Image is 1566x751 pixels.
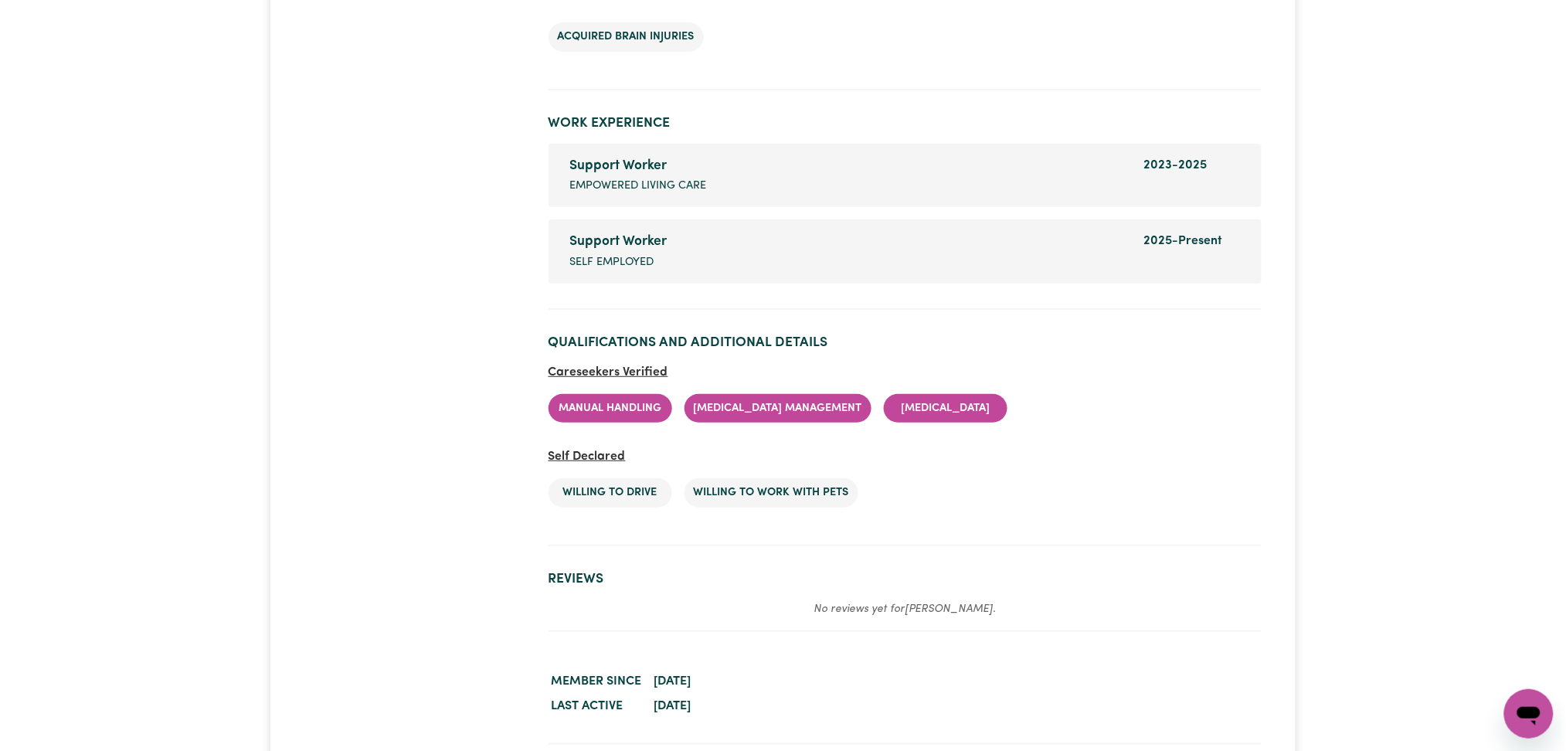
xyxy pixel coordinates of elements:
[549,694,645,719] dt: Last active
[570,156,1126,176] div: Support Worker
[549,335,1262,351] h2: Qualifications and Additional Details
[549,394,672,423] li: Manual Handling
[549,450,626,463] span: Self Declared
[654,675,691,688] time: [DATE]
[549,22,704,52] li: Acquired Brain Injuries
[570,178,707,195] span: Empowered Living Care
[549,366,668,379] span: Careseekers Verified
[684,394,871,423] li: [MEDICAL_DATA] Management
[884,394,1007,423] li: [MEDICAL_DATA]
[549,669,645,694] dt: Member since
[1504,689,1554,739] iframe: Button to launch messaging window
[549,571,1262,587] h2: Reviews
[1144,159,1208,172] span: 2023 - 2025
[684,478,858,508] li: Willing to work with pets
[814,603,996,615] em: No reviews yet for [PERSON_NAME] .
[1144,235,1223,247] span: 2025 - Present
[549,115,1262,131] h2: Work Experience
[570,232,1126,252] div: Support Worker
[570,254,654,271] span: Self Employed
[549,478,672,508] li: Willing to drive
[654,700,691,712] time: [DATE]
